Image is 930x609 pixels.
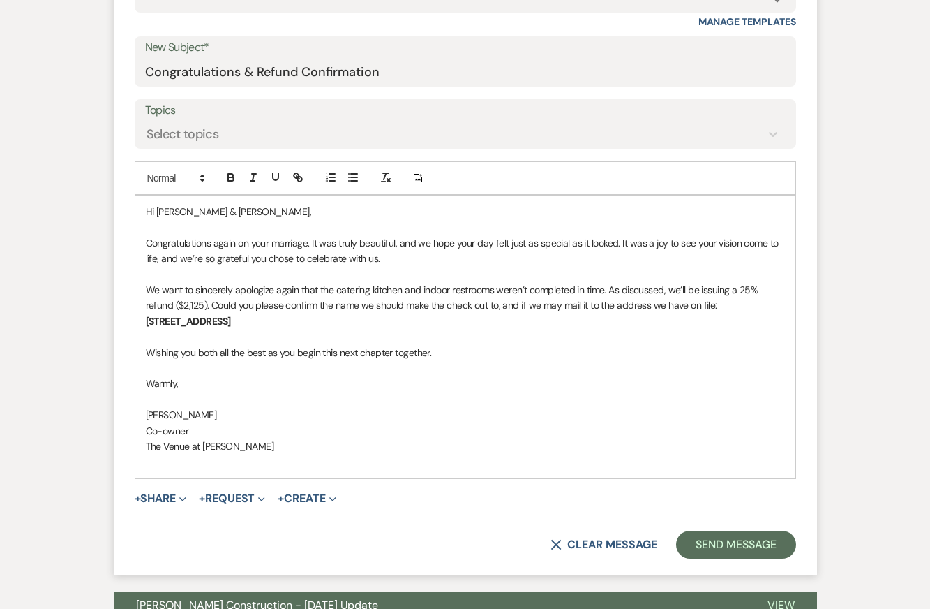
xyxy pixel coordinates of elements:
span: + [135,493,141,504]
span: Hi [PERSON_NAME] & [PERSON_NAME], [146,205,312,218]
strong: [STREET_ADDRESS] [146,315,231,328]
span: We want to sincerely apologize again that the catering kitchen and indoor restrooms weren’t compl... [146,284,760,311]
span: Congratulations again on your marriage. It was truly beautiful, and we hope your day felt just as... [146,237,781,265]
span: Co-owner [146,425,189,437]
label: Topics [145,101,786,121]
span: [PERSON_NAME] [146,409,217,421]
button: Create [278,493,336,504]
span: Wishing you both all the best as you begin this next chapter together. [146,346,432,359]
button: Share [135,493,187,504]
span: + [278,493,284,504]
label: New Subject* [145,38,786,58]
button: Request [199,493,265,504]
a: Manage Templates [698,15,796,28]
button: Clear message [550,539,657,550]
button: Send Message [676,531,795,559]
span: The Venue at [PERSON_NAME] [146,440,273,453]
span: + [199,493,205,504]
span: Warmly, [146,377,179,390]
div: Select topics [147,125,219,144]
